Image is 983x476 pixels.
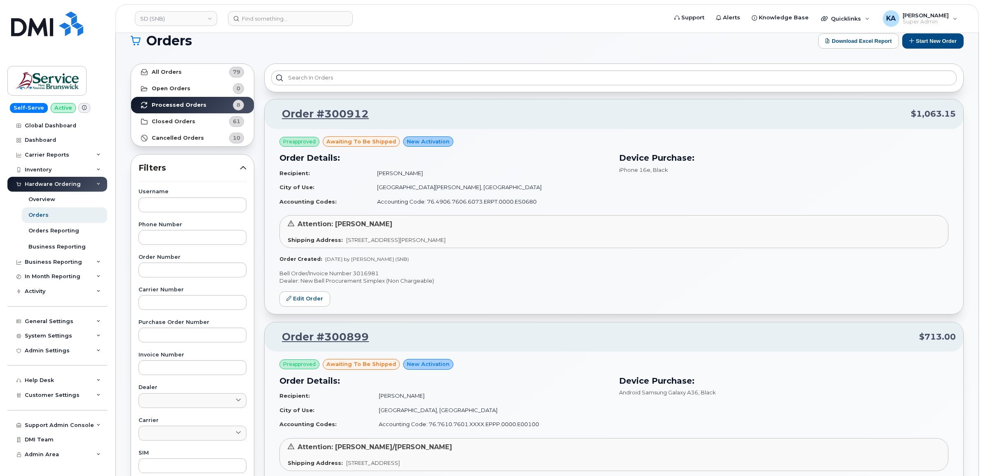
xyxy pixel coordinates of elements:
a: Edit Order [279,291,330,307]
span: iPhone 16e [619,166,650,173]
span: New Activation [407,360,450,368]
a: Knowledge Base [746,9,814,26]
label: Phone Number [138,222,246,227]
span: Super Admin [903,19,949,25]
strong: Cancelled Orders [152,135,204,141]
a: Open Orders0 [131,80,254,97]
span: awaiting to be shipped [326,360,396,368]
span: [STREET_ADDRESS][PERSON_NAME] [346,237,446,243]
a: Support [669,9,710,26]
strong: Recipient: [279,392,310,399]
strong: Order Created: [279,256,322,262]
input: Find something... [228,11,353,26]
span: Quicklinks [831,15,861,22]
label: Order Number [138,255,246,260]
strong: Open Orders [152,85,190,92]
span: $1,063.15 [911,108,956,120]
span: , Black [698,389,716,396]
span: Knowledge Base [759,14,809,22]
strong: Recipient: [279,170,310,176]
a: All Orders79 [131,64,254,80]
button: Download Excel Report [818,33,899,49]
td: [PERSON_NAME] [370,166,609,181]
a: Closed Orders61 [131,113,254,130]
h3: Order Details: [279,375,609,387]
span: Attention: [PERSON_NAME]/[PERSON_NAME] [298,443,452,451]
td: Accounting Code: 76.7610.7601.XXXX.EPPP.0000.E00100 [371,417,609,431]
a: Alerts [710,9,746,26]
span: 10 [233,134,240,142]
span: Android Samsung Galaxy A36 [619,389,698,396]
strong: Shipping Address: [288,237,343,243]
button: Start New Order [902,33,964,49]
strong: Shipping Address: [288,460,343,466]
label: SIM [138,450,246,456]
strong: Processed Orders [152,102,206,108]
span: 0 [237,84,240,92]
strong: Closed Orders [152,118,195,125]
span: Preapproved [283,138,316,145]
span: Orders [146,35,192,47]
strong: Accounting Codes: [279,421,337,427]
span: [DATE] by [PERSON_NAME] (SNB) [325,256,409,262]
h3: Device Purchase: [619,375,949,387]
span: 79 [233,68,240,76]
span: [STREET_ADDRESS] [346,460,400,466]
span: KA [886,14,896,23]
p: Dealer: New Bell Procurement Simplex (Non Chargeable) [279,277,948,285]
strong: City of Use: [279,184,314,190]
input: Search in orders [271,70,957,85]
span: $713.00 [919,331,956,343]
label: Dealer [138,385,246,390]
span: 8 [237,101,240,109]
label: Username [138,189,246,195]
span: Alerts [723,14,740,22]
td: [GEOGRAPHIC_DATA][PERSON_NAME], [GEOGRAPHIC_DATA] [370,180,609,195]
p: Bell Order/Invoice Number 3016981 [279,270,948,277]
div: Quicklinks [815,10,875,27]
td: Accounting Code: 76.4906.7606.6073.ERPT.0000.ES0680 [370,195,609,209]
td: [PERSON_NAME] [371,389,609,403]
a: SD (SNB) [135,11,217,26]
span: Filters [138,162,240,174]
label: Invoice Number [138,352,246,358]
span: , Black [650,166,668,173]
a: Processed Orders8 [131,97,254,113]
span: New Activation [407,138,450,145]
a: Cancelled Orders10 [131,130,254,146]
label: Purchase Order Number [138,320,246,325]
h3: Device Purchase: [619,152,949,164]
a: Order #300912 [272,107,369,122]
span: Attention: [PERSON_NAME] [298,220,392,228]
strong: City of Use: [279,407,314,413]
strong: All Orders [152,69,182,75]
span: 61 [233,117,240,125]
h3: Order Details: [279,152,609,164]
label: Carrier Number [138,287,246,293]
span: awaiting to be shipped [326,138,396,145]
td: [GEOGRAPHIC_DATA], [GEOGRAPHIC_DATA] [371,403,609,417]
label: Carrier [138,418,246,423]
a: Order #300899 [272,330,369,345]
div: Karla Adams [877,10,963,27]
span: Preapproved [283,361,316,368]
strong: Accounting Codes: [279,198,337,205]
span: Support [681,14,704,22]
